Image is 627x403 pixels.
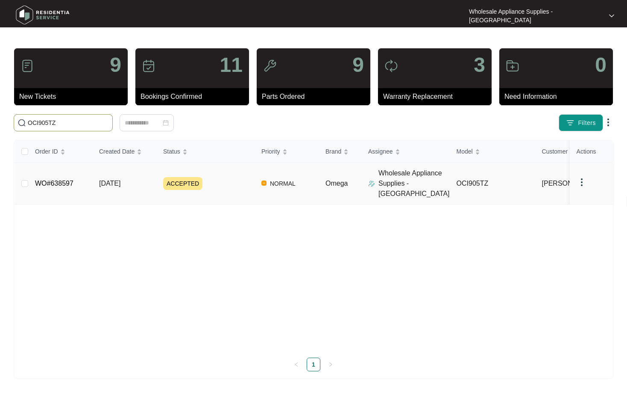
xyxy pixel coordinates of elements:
[19,92,128,102] p: New Tickets
[450,140,535,163] th: Model
[262,92,370,102] p: Parts Ordered
[99,180,120,187] span: [DATE]
[450,163,535,204] td: OCI905TZ
[263,59,277,73] img: icon
[325,180,348,187] span: Omega
[28,118,109,127] input: Search by Order Id, Assignee Name, Customer Name, Brand and Model
[325,147,341,156] span: Brand
[163,147,180,156] span: Status
[352,55,364,75] p: 9
[99,147,135,156] span: Created Date
[368,180,375,187] img: Assigner Icon
[474,55,485,75] p: 3
[570,140,612,163] th: Actions
[141,92,249,102] p: Bookings Confirmed
[110,55,121,75] p: 9
[290,358,303,371] li: Previous Page
[535,140,621,163] th: Customer Name
[361,140,450,163] th: Assignee
[324,358,337,371] button: right
[294,362,299,367] span: left
[92,140,156,163] th: Created Date
[35,180,73,187] a: WO#638597
[603,117,613,127] img: dropdown arrow
[457,147,473,156] span: Model
[142,59,155,73] img: icon
[307,358,320,371] li: 1
[378,168,450,199] p: Wholesale Appliance Supplies - [GEOGRAPHIC_DATA]
[267,178,299,189] span: NORMAL
[328,362,333,367] span: right
[28,140,92,163] th: Order ID
[13,2,73,28] img: residentia service logo
[255,140,319,163] th: Priority
[609,14,614,18] img: dropdown arrow
[559,114,603,131] button: filter iconFilters
[261,181,267,186] img: Vercel Logo
[163,177,202,190] span: ACCEPTED
[578,119,596,127] span: Filters
[220,55,243,75] p: 11
[542,178,598,189] span: [PERSON_NAME]
[18,119,26,127] img: search-icon
[566,119,574,127] img: filter icon
[156,140,255,163] th: Status
[506,59,519,73] img: icon
[35,147,58,156] span: Order ID
[469,7,601,24] p: Wholesale Appliance Supplies - [GEOGRAPHIC_DATA]
[504,92,613,102] p: Need Information
[384,59,398,73] img: icon
[290,358,303,371] button: left
[595,55,606,75] p: 0
[542,147,586,156] span: Customer Name
[319,140,361,163] th: Brand
[21,59,34,73] img: icon
[577,177,587,187] img: dropdown arrow
[368,147,393,156] span: Assignee
[383,92,492,102] p: Warranty Replacement
[307,358,320,371] a: 1
[261,147,280,156] span: Priority
[324,358,337,371] li: Next Page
